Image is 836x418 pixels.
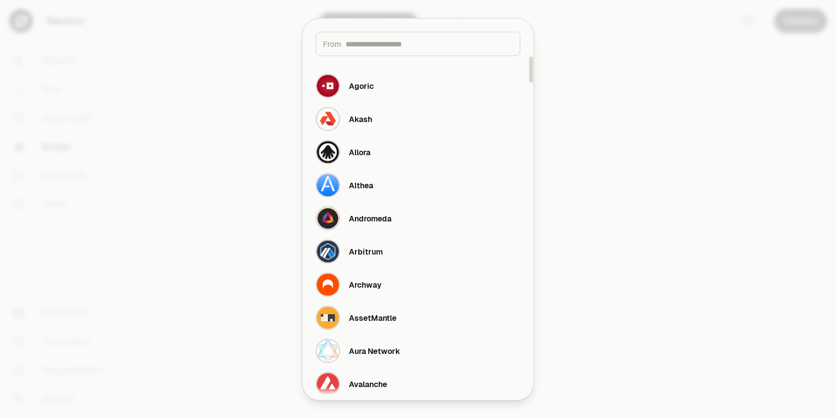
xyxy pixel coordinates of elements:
button: Archway LogoArchway [309,268,527,301]
button: Althea LogoAlthea [309,168,527,202]
button: Aura Network LogoAura Network [309,334,527,367]
div: Allora [349,146,370,157]
div: Arbitrum [349,246,383,257]
div: Archway [349,279,382,290]
button: Andromeda LogoAndromeda [309,202,527,235]
button: AssetMantle LogoAssetMantle [309,301,527,334]
img: Archway Logo [316,272,340,297]
img: Arbitrum Logo [316,239,340,263]
button: Agoric LogoAgoric [309,69,527,102]
button: Avalanche LogoAvalanche [309,367,527,400]
button: Allora LogoAllora [309,135,527,168]
div: AssetMantle [349,312,396,323]
button: Arbitrum LogoArbitrum [309,235,527,268]
div: Avalanche [349,378,387,389]
img: Allora Logo [316,140,340,164]
span: From [323,38,341,49]
div: Aura Network [349,345,400,356]
div: Agoric [349,80,374,91]
img: Avalanche Logo [316,372,340,396]
div: Akash [349,113,372,124]
img: Akash Logo [316,107,340,131]
img: Andromeda Logo [316,206,340,230]
img: Agoric Logo [316,73,340,98]
img: Althea Logo [316,173,340,197]
div: Andromeda [349,213,391,224]
img: Aura Network Logo [316,338,340,363]
img: AssetMantle Logo [316,305,340,330]
div: Althea [349,179,373,191]
button: Akash LogoAkash [309,102,527,135]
